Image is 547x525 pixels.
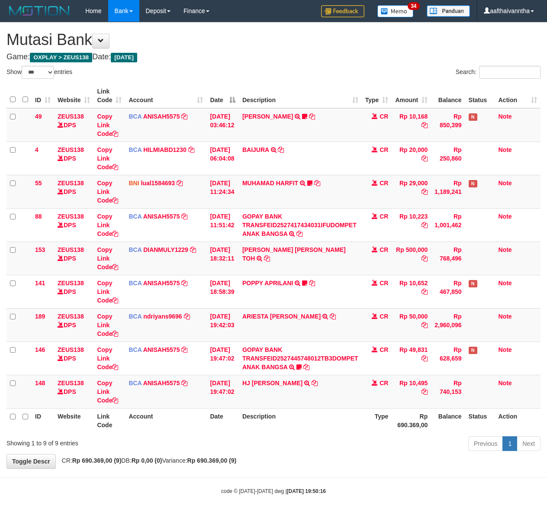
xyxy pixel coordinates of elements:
[303,364,309,370] a: Copy GOPAY BANK TRANSFEID2527445748012TB3DOMPET ANAK BANGSA to clipboard
[188,146,194,153] a: Copy HILMIABD1230 to clipboard
[206,375,239,408] td: [DATE] 19:47:02
[431,341,465,375] td: Rp 628,659
[242,313,321,320] a: ARIESTA [PERSON_NAME]
[362,408,392,433] th: Type
[242,280,293,287] a: POPPY APRILANI
[392,242,431,275] td: Rp 500,000
[143,380,180,387] a: ANISAH5575
[54,175,93,208] td: DPS
[431,208,465,242] td: Rp 1,001,462
[35,113,42,120] span: 49
[97,346,118,370] a: Copy Link Code
[431,84,465,108] th: Balance
[58,280,84,287] a: ZEUS138
[321,5,364,17] img: Feedback.jpg
[330,313,336,320] a: Copy ARIESTA HERU PRAKO to clipboard
[242,180,298,187] a: MUHAMAD HARFIT
[499,146,512,153] a: Note
[187,457,237,464] strong: Rp 690.369,00 (9)
[129,146,142,153] span: BCA
[54,408,93,433] th: Website
[111,53,137,62] span: [DATE]
[392,308,431,341] td: Rp 50,000
[93,408,125,433] th: Link Code
[58,246,84,253] a: ZEUS138
[97,180,118,204] a: Copy Link Code
[129,246,142,253] span: BCA
[392,275,431,308] td: Rp 10,652
[264,255,270,262] a: Copy CARINA OCTAVIA TOH to clipboard
[181,213,187,220] a: Copy ANISAH5575 to clipboard
[141,180,175,187] a: lual1584693
[97,280,118,304] a: Copy Link Code
[469,347,477,354] span: Has Note
[54,242,93,275] td: DPS
[6,66,72,79] label: Show entries
[181,113,187,120] a: Copy ANISAH5575 to clipboard
[129,346,142,353] span: BCA
[392,341,431,375] td: Rp 49,831
[54,108,93,142] td: DPS
[32,408,54,433] th: ID
[469,113,477,121] span: Has Note
[380,313,388,320] span: CR
[309,280,315,287] a: Copy POPPY APRILANI to clipboard
[35,246,45,253] span: 153
[296,230,302,237] a: Copy GOPAY BANK TRANSFEID2527417434031IFUDOMPET ANAK BANGSA to clipboard
[206,341,239,375] td: [DATE] 19:47:02
[422,222,428,229] a: Copy Rp 10,223 to clipboard
[58,346,84,353] a: ZEUS138
[181,380,187,387] a: Copy ANISAH5575 to clipboard
[97,313,118,337] a: Copy Link Code
[54,308,93,341] td: DPS
[35,180,42,187] span: 55
[35,213,42,220] span: 88
[242,213,357,237] a: GOPAY BANK TRANSFEID2527417434031IFUDOMPET ANAK BANGSA
[392,108,431,142] td: Rp 10,168
[312,380,318,387] a: Copy HJ YUMI MUTIAH to clipboard
[242,146,269,153] a: BAIJURA
[242,380,302,387] a: HJ [PERSON_NAME]
[58,180,84,187] a: ZEUS138
[465,408,495,433] th: Status
[6,435,222,448] div: Showing 1 to 9 of 9 entries
[97,146,118,171] a: Copy Link Code
[422,155,428,162] a: Copy Rp 20,000 to clipboard
[499,113,512,120] a: Note
[97,246,118,271] a: Copy Link Code
[206,208,239,242] td: [DATE] 11:51:42
[190,246,196,253] a: Copy DIANMULY1229 to clipboard
[278,146,284,153] a: Copy BAIJURA to clipboard
[431,175,465,208] td: Rp 1,189,241
[6,31,541,48] h1: Mutasi Bank
[314,180,320,187] a: Copy MUHAMAD HARFIT to clipboard
[181,280,187,287] a: Copy ANISAH5575 to clipboard
[206,408,239,433] th: Date
[380,246,388,253] span: CR
[129,113,142,120] span: BCA
[422,288,428,295] a: Copy Rp 10,652 to clipboard
[35,346,45,353] span: 146
[242,113,293,120] a: [PERSON_NAME]
[422,255,428,262] a: Copy Rp 500,000 to clipboard
[129,313,142,320] span: BCA
[143,213,180,220] a: ANISAH5575
[143,146,187,153] a: HILMIABD1230
[427,5,470,17] img: panduan.png
[58,457,237,464] span: CR: DB: Variance:
[456,66,541,79] label: Search:
[380,180,388,187] span: CR
[129,213,142,220] span: BCA
[392,84,431,108] th: Amount: activate to sort column ascending
[143,246,188,253] a: DIANMULY1229
[6,53,541,61] h4: Game: Date:
[35,380,45,387] span: 148
[143,113,180,120] a: ANISAH5575
[35,146,39,153] span: 4
[380,280,388,287] span: CR
[58,213,84,220] a: ZEUS138
[479,66,541,79] input: Search:
[422,355,428,362] a: Copy Rp 49,831 to clipboard
[35,280,45,287] span: 141
[431,375,465,408] td: Rp 740,153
